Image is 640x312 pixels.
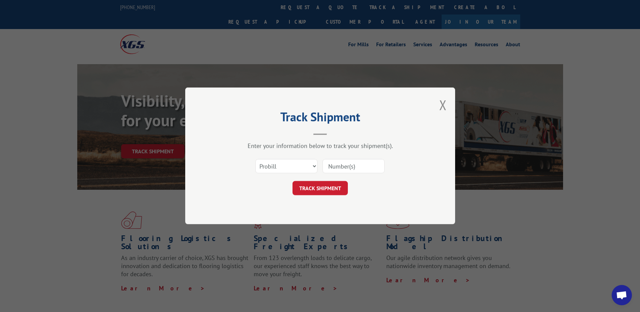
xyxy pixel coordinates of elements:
div: Enter your information below to track your shipment(s). [219,142,421,150]
h2: Track Shipment [219,112,421,125]
button: TRACK SHIPMENT [293,181,348,196]
a: Open chat [612,285,632,305]
button: Close modal [439,96,447,114]
input: Number(s) [323,159,385,174]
